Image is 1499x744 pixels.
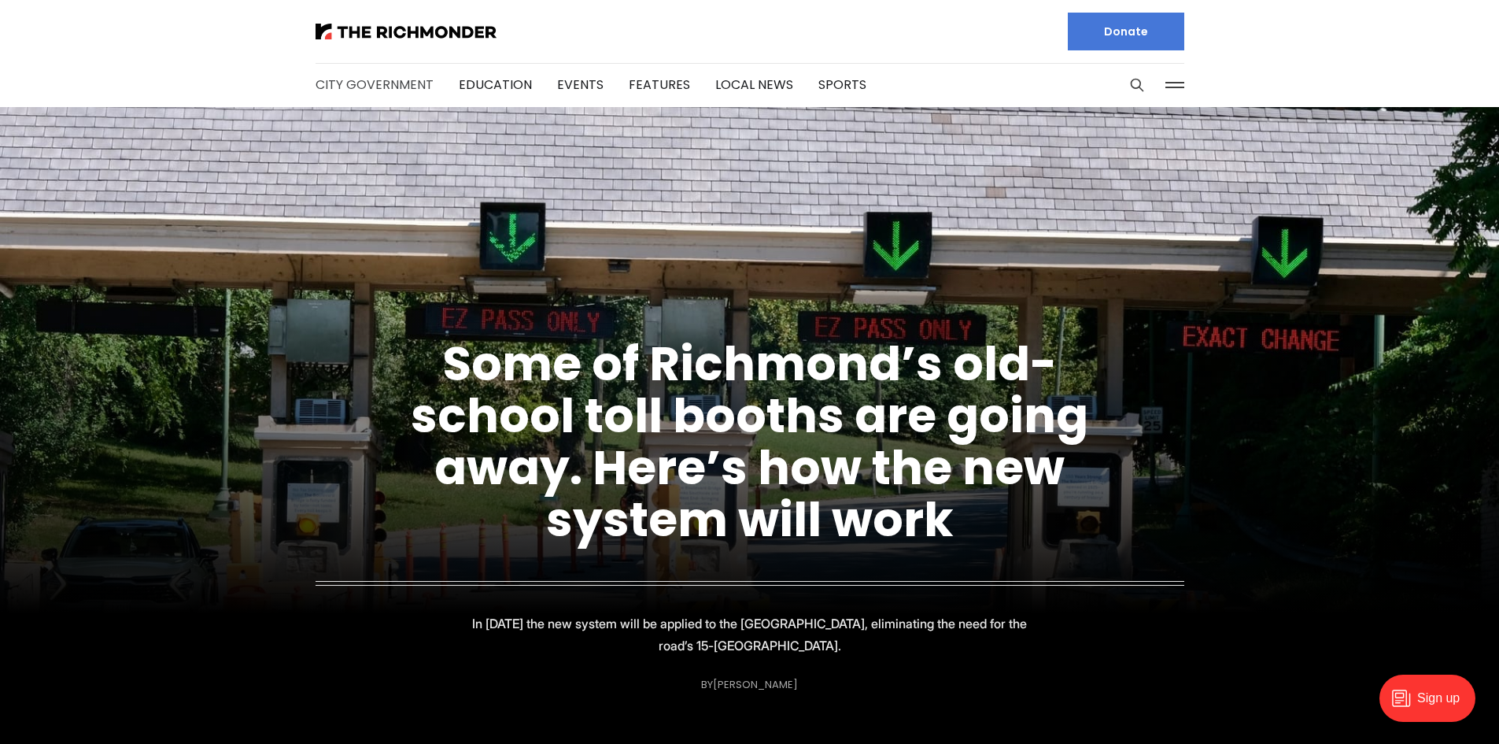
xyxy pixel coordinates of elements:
a: Events [557,76,604,94]
a: Donate [1068,13,1184,50]
button: Search this site [1125,73,1149,97]
a: City Government [316,76,434,94]
a: Local News [715,76,793,94]
a: Education [459,76,532,94]
p: In [DATE] the new system will be applied to the [GEOGRAPHIC_DATA], eliminating the need for the r... [470,613,1030,657]
a: Features [629,76,690,94]
img: The Richmonder [316,24,497,39]
iframe: portal-trigger [1366,667,1499,744]
div: By [701,679,798,690]
a: Some of Richmond’s old-school toll booths are going away. Here’s how the new system will work [411,331,1088,553]
a: Sports [818,76,866,94]
a: [PERSON_NAME] [713,677,798,692]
